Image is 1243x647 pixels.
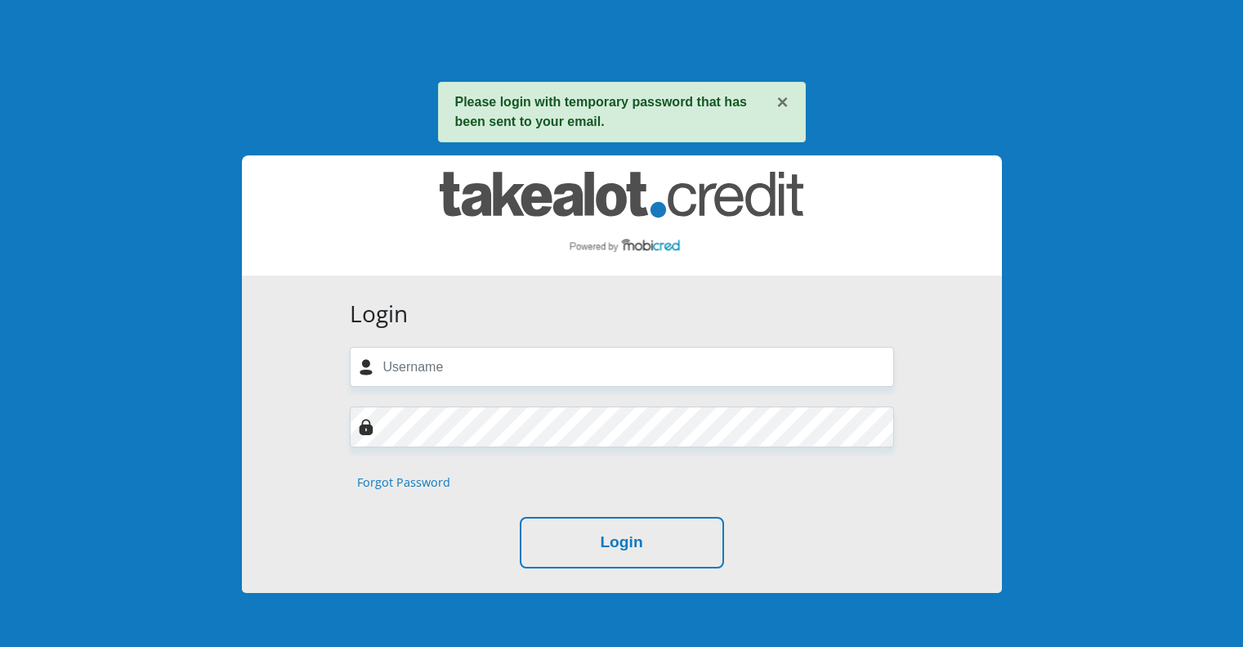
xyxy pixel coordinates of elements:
[440,172,803,259] img: takealot_credit logo
[358,419,374,435] img: Image
[520,517,724,568] button: Login
[357,474,450,492] a: Forgot Password
[358,359,374,375] img: user-icon image
[350,347,894,387] input: Username
[455,95,747,128] strong: Please login with temporary password that has been sent to your email.
[776,92,788,112] button: ×
[350,300,894,328] h3: Login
